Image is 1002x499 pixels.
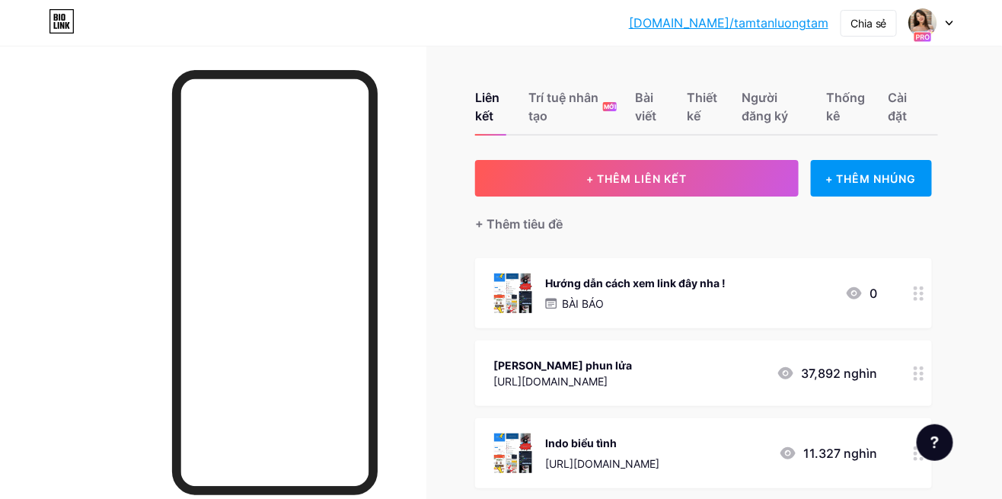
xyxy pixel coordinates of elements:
font: Bài viết [635,90,656,123]
font: 11.327 nghìn [803,446,877,461]
font: Indo biểu tình [545,437,617,449]
a: [DOMAIN_NAME]/tamtanluongtam [629,14,828,32]
font: [URL][DOMAIN_NAME] [493,375,608,388]
font: + THÊM LIÊN KẾT [586,172,687,185]
font: 37,892 nghìn [801,366,877,381]
font: + THÊM NHÚNG [826,172,917,185]
img: Mi Trần [908,8,937,37]
font: + Thêm tiêu đề [475,216,563,232]
font: Liên kết [475,90,499,123]
font: BÀI BÁO [562,297,604,310]
font: [PERSON_NAME] phun lửa [493,359,632,372]
font: Cài đặt [888,90,907,123]
img: Indo biểu tình [493,433,533,473]
font: [DOMAIN_NAME]/tamtanluongtam [629,15,828,30]
font: Trí tuệ nhân tạo [529,90,599,123]
font: Hướng dẫn cách xem link đây nha ! [545,277,726,289]
button: + THÊM LIÊN KẾT [475,160,799,197]
img: Hướng dẫn cách xem link đây nha ! [493,273,533,313]
font: Thống kê [826,90,865,123]
font: Thiết kế [687,90,717,123]
font: [URL][DOMAIN_NAME] [545,457,659,470]
font: Chia sẻ [850,17,887,30]
font: MỚI [604,103,616,110]
font: Người đăng ký [742,90,788,123]
font: 0 [870,286,877,301]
